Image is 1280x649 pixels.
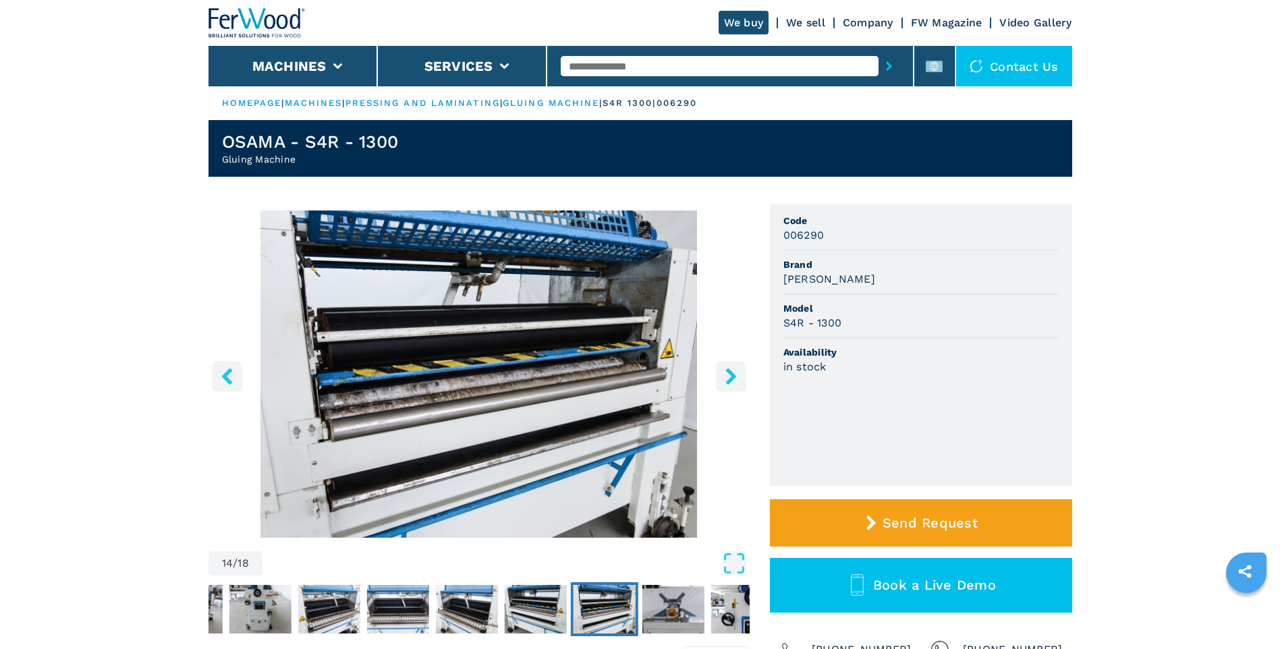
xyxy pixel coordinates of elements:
h1: OSAMA - S4R - 1300 [222,131,399,152]
h3: 006290 [783,227,825,243]
button: submit-button [879,51,899,82]
a: gluing machine [503,98,599,108]
a: We buy [719,11,769,34]
button: Go to Slide 9 [226,582,294,636]
button: Go to Slide 16 [708,582,775,636]
h3: [PERSON_NAME] [783,271,875,287]
span: | [599,98,602,108]
span: 14 [222,558,233,569]
span: Model [783,302,1059,315]
img: a1db9f84316c2b09c81b8d421144a44a [642,585,704,633]
img: Contact us [970,59,983,73]
button: Book a Live Demo [770,558,1072,613]
img: acefea01a2740122839667a6f1afb47e [711,585,773,633]
button: left-button [212,361,242,391]
button: Go to Slide 11 [364,582,431,636]
button: right-button [716,361,746,391]
iframe: Chat [1223,588,1270,639]
button: Go to Slide 8 [157,582,225,636]
a: Company [843,16,893,29]
span: Brand [783,258,1059,271]
button: Go to Slide 15 [639,582,706,636]
span: / [233,558,238,569]
h3: in stock [783,359,827,374]
span: Send Request [883,515,978,531]
img: Gluing Machine OSAMA S4R - 1300 [208,210,750,538]
img: Ferwood [208,8,306,38]
button: Go to Slide 13 [501,582,569,636]
a: HOMEPAGE [222,98,282,108]
span: | [281,98,284,108]
span: | [342,98,345,108]
div: Go to Slide 14 [208,210,750,538]
span: | [500,98,503,108]
a: Video Gallery [999,16,1072,29]
button: Go to Slide 14 [570,582,638,636]
div: Contact us [956,46,1072,86]
a: sharethis [1228,555,1262,588]
img: 7e98163baf52eb773ce9ba446767ede6 [435,585,497,633]
a: pressing and laminating [345,98,500,108]
span: 18 [238,558,249,569]
a: We sell [786,16,825,29]
img: e50d8655c633e0f9e6dcba12715a26de [298,585,360,633]
span: Availability [783,345,1059,359]
button: Go to Slide 10 [295,582,362,636]
img: 3583bc9502d4ee7a37292fc644f51fa5 [366,585,428,633]
a: FW Magazine [911,16,982,29]
img: 189b8a4fc5d25a559b27377a0b2a3ccd [229,585,291,633]
button: Open Fullscreen [266,551,746,575]
h2: Gluing Machine [222,152,399,166]
button: Machines [252,58,327,74]
button: Go to Slide 12 [433,582,500,636]
span: Code [783,214,1059,227]
button: Services [424,58,493,74]
p: 006290 [657,97,698,109]
h3: S4R - 1300 [783,315,842,331]
img: de46499bf5f59e34e764e122f4bac6ae [573,585,635,633]
a: machines [285,98,343,108]
img: 1bc5b3110a603f6513030c13231df703 [504,585,566,633]
img: 8fbcaf247558e4d958eaad125f96cb27 [160,585,222,633]
span: Book a Live Demo [873,577,996,593]
button: Send Request [770,499,1072,546]
p: s4r 1300 | [603,97,657,109]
